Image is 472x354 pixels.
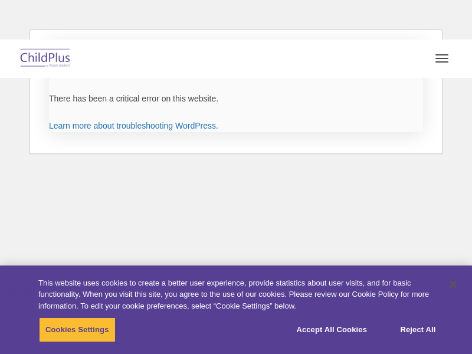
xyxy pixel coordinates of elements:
[290,317,373,342] button: Accept All Cookies
[49,121,218,130] a: Learn more about troubleshooting WordPress.
[381,317,455,342] button: Reject All
[18,45,73,73] img: ChildPlus by Procare Solutions
[39,317,116,342] button: Cookies Settings
[49,93,423,105] p: There has been a critical error on this website.
[38,277,439,312] div: This website uses cookies to create a better user experience, provide statistics about user visit...
[440,271,466,297] button: Close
